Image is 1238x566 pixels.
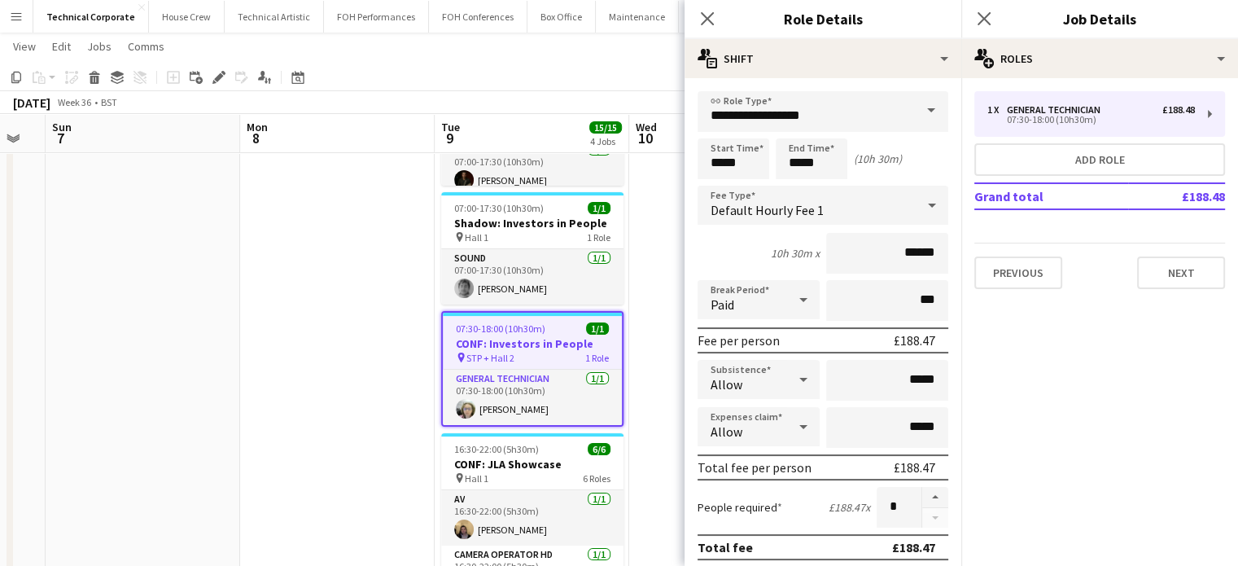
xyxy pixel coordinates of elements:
[685,39,961,78] div: Shift
[54,96,94,108] span: Week 36
[33,1,149,33] button: Technical Corporate
[698,332,780,349] div: Fee per person
[583,472,610,485] span: 6 Roles
[771,246,820,261] div: 10h 30m x
[894,459,935,476] div: £188.47
[128,39,164,54] span: Comms
[590,135,621,147] div: 4 Jobs
[466,352,514,364] span: STP + Hall 2
[961,39,1238,78] div: Roles
[46,36,77,57] a: Edit
[247,120,268,134] span: Mon
[429,1,527,33] button: FOH Conferences
[987,116,1195,124] div: 07:30-18:00 (10h30m)
[13,39,36,54] span: View
[685,8,961,29] h3: Role Details
[454,202,544,214] span: 07:00-17:30 (10h30m)
[588,443,610,455] span: 6/6
[711,423,742,440] span: Allow
[465,472,488,485] span: Hall 1
[101,96,117,108] div: BST
[149,1,225,33] button: House Crew
[454,443,539,455] span: 16:30-22:00 (5h30m)
[1128,183,1225,209] td: £188.48
[633,129,657,147] span: 10
[87,39,112,54] span: Jobs
[585,352,609,364] span: 1 Role
[441,192,623,305] app-job-card: 07:00-17:30 (10h30m)1/1Shadow: Investors in People Hall 11 RoleSound1/107:00-17:30 (10h30m)[PERSO...
[711,296,734,313] span: Paid
[587,231,610,244] span: 1 Role
[698,459,811,476] div: Total fee per person
[974,183,1128,209] td: Grand total
[13,94,50,111] div: [DATE]
[441,141,623,196] app-card-role: Stage Manager1/107:00-17:30 (10h30m)[PERSON_NAME]
[974,257,1062,289] button: Previous
[854,151,902,166] div: (10h 30m)
[456,322,545,335] span: 07:30-18:00 (10h30m)
[121,36,171,57] a: Comms
[711,376,742,393] span: Allow
[1162,104,1195,116] div: £188.48
[894,332,935,349] div: £188.47
[441,457,623,472] h3: CONF: JLA Showcase
[922,487,948,508] button: Increase
[596,1,679,33] button: Maintenance
[698,539,753,555] div: Total fee
[441,249,623,305] app-card-role: Sound1/107:00-17:30 (10h30m)[PERSON_NAME]
[441,490,623,546] app-card-role: AV1/116:30-22:00 (5h30m)[PERSON_NAME]
[1137,257,1225,289] button: Next
[324,1,429,33] button: FOH Performances
[81,36,118,57] a: Jobs
[50,129,72,147] span: 7
[52,39,71,54] span: Edit
[443,336,622,351] h3: CONF: Investors in People
[588,202,610,214] span: 1/1
[443,370,622,425] app-card-role: General Technician1/107:30-18:00 (10h30m)[PERSON_NAME]
[441,216,623,230] h3: Shadow: Investors in People
[961,8,1238,29] h3: Job Details
[698,500,782,515] label: People required
[987,104,1007,116] div: 1 x
[52,120,72,134] span: Sun
[7,36,42,57] a: View
[829,500,870,515] div: £188.47 x
[636,120,657,134] span: Wed
[441,120,460,134] span: Tue
[527,1,596,33] button: Box Office
[465,231,488,244] span: Hall 1
[441,311,623,427] app-job-card: 07:30-18:00 (10h30m)1/1CONF: Investors in People STP + Hall 21 RoleGeneral Technician1/107:30-18:...
[439,129,460,147] span: 9
[589,121,622,134] span: 15/15
[1007,104,1107,116] div: General Technician
[244,129,268,147] span: 8
[586,322,609,335] span: 1/1
[974,143,1225,176] button: Add role
[711,202,824,218] span: Default Hourly Fee 1
[892,539,935,555] div: £188.47
[225,1,324,33] button: Technical Artistic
